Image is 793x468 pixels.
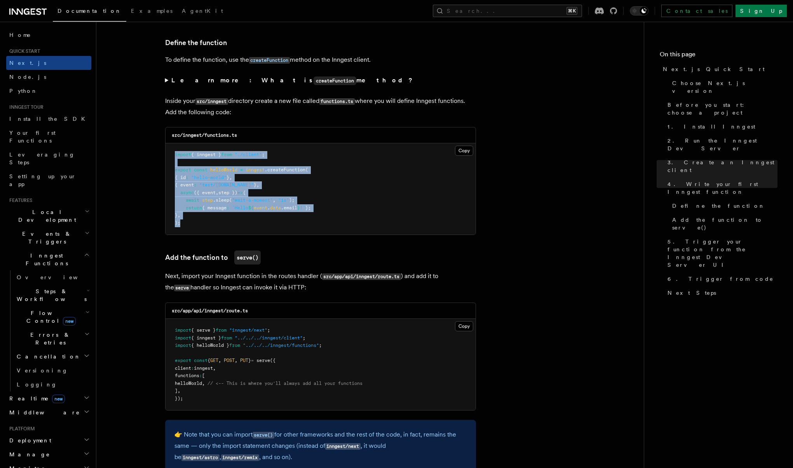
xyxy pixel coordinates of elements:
[243,343,319,348] span: "../../../inngest/functions"
[6,270,91,391] div: Inngest Functions
[6,252,84,267] span: Inngest Functions
[175,327,191,333] span: import
[289,197,295,203] span: );
[17,381,57,388] span: Logging
[668,158,777,174] span: 3. Create an Inngest client
[221,152,232,157] span: from
[202,197,213,203] span: step
[52,395,65,403] span: new
[175,381,202,386] span: helloWorld
[175,388,178,393] span: ]
[180,190,194,195] span: async
[305,205,311,211] span: };
[256,182,259,188] span: ,
[664,134,777,155] a: 2. Run the Inngest Dev Server
[314,77,356,85] code: createFunction
[14,306,91,328] button: Flow Controlnew
[664,286,777,300] a: Next Steps
[9,60,46,66] span: Next.js
[6,56,91,70] a: Next.js
[246,167,265,172] span: inngest
[126,2,177,21] a: Examples
[630,6,648,16] button: Toggle dark mode
[668,101,777,117] span: Before you start: choose a project
[278,197,289,203] span: "1s"
[668,238,777,269] span: 5. Trigger your function from the Inngest Dev Server UI
[243,190,246,195] span: {
[175,373,199,378] span: functions
[281,205,297,211] span: .email
[265,167,305,172] span: .createFunction
[175,220,180,226] span: );
[14,328,91,350] button: Errors & Retries
[237,190,243,195] span: =>
[6,28,91,42] a: Home
[194,358,207,363] span: const
[6,208,85,224] span: Local Development
[6,409,80,416] span: Middleware
[672,79,777,95] span: Choose Next.js version
[6,227,91,249] button: Events & Triggers
[6,395,65,402] span: Realtime
[735,5,787,17] a: Sign Up
[202,381,205,386] span: ,
[14,309,85,325] span: Flow Control
[224,358,235,363] span: POST
[273,197,275,203] span: ,
[186,175,188,180] span: :
[186,205,202,211] span: return
[235,358,237,363] span: ,
[300,205,305,211] span: !`
[6,84,91,98] a: Python
[9,74,46,80] span: Node.js
[181,454,220,461] code: inngest/astro
[566,7,577,15] kbd: ⌘K
[194,365,213,371] span: inngest
[227,205,229,211] span: :
[221,335,232,341] span: from
[664,272,777,286] a: 6. Trigger from code
[210,167,237,172] span: helloWorld
[9,151,75,165] span: Leveraging Steps
[9,130,56,144] span: Your first Functions
[262,152,265,157] span: ;
[17,274,97,280] span: Overview
[178,388,180,393] span: ,
[664,235,777,272] a: 5. Trigger your function from the Inngest Dev Server UI
[191,175,227,180] span: "hello-world"
[216,190,218,195] span: ,
[174,429,467,463] p: 👉 Note that you can import for other frameworks and the rest of the code, in fact, remains the sa...
[221,454,259,461] code: inngest/remix
[175,358,191,363] span: export
[63,317,76,325] span: new
[6,70,91,84] a: Node.js
[232,205,248,211] span: `Hello
[9,31,31,39] span: Home
[6,197,32,204] span: Features
[229,197,232,203] span: (
[207,358,210,363] span: {
[171,77,414,84] strong: Learn more: What is method?
[216,327,227,333] span: from
[172,132,237,138] code: src/inngest/functions.ts
[254,205,267,211] span: event
[322,273,401,280] code: src/app/api/inngest/route.ts
[661,5,732,17] a: Contact sales
[267,327,270,333] span: ;
[178,212,180,218] span: ,
[6,205,91,227] button: Local Development
[194,182,197,188] span: :
[235,152,262,157] span: "./client"
[202,373,205,378] span: [
[172,308,248,313] code: src/app/api/inngest/route.ts
[175,167,191,172] span: export
[175,152,191,157] span: import
[9,88,38,94] span: Python
[6,112,91,126] a: Install the SDK
[325,443,361,450] code: inngest/next
[213,197,229,203] span: .sleep
[240,358,248,363] span: PUT
[672,216,777,231] span: Add the function to serve()
[668,275,774,283] span: 6. Trigger from code
[664,120,777,134] a: 1. Install Inngest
